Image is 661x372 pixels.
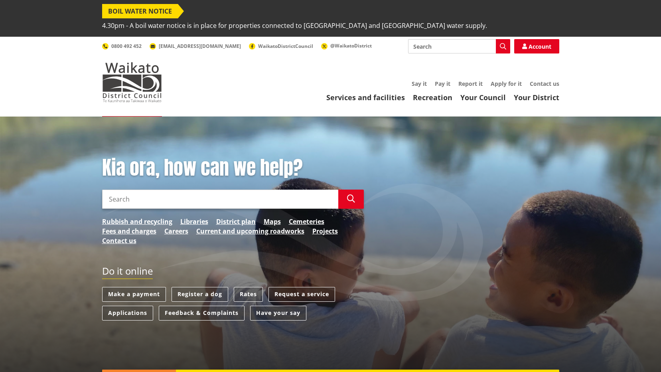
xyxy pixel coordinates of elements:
[102,236,136,245] a: Contact us
[312,226,338,236] a: Projects
[289,217,324,226] a: Cemeteries
[102,18,487,33] span: 4.30pm - A boil water notice is in place for properties connected to [GEOGRAPHIC_DATA] and [GEOGR...
[102,43,142,49] a: 0800 492 452
[164,226,188,236] a: Careers
[458,80,483,87] a: Report it
[326,93,405,102] a: Services and facilities
[102,217,172,226] a: Rubbish and recycling
[491,80,522,87] a: Apply for it
[102,62,162,102] img: Waikato District Council - Te Kaunihera aa Takiwaa o Waikato
[216,217,256,226] a: District plan
[102,265,153,279] h2: Do it online
[408,39,510,53] input: Search input
[111,43,142,49] span: 0800 492 452
[102,4,178,18] span: BOIL WATER NOTICE
[514,39,559,53] a: Account
[196,226,304,236] a: Current and upcoming roadworks
[234,287,263,302] a: Rates
[412,80,427,87] a: Say it
[172,287,228,302] a: Register a dog
[264,217,281,226] a: Maps
[514,93,559,102] a: Your District
[249,43,313,49] a: WaikatoDistrictCouncil
[330,42,372,49] span: @WaikatoDistrict
[150,43,241,49] a: [EMAIL_ADDRESS][DOMAIN_NAME]
[413,93,452,102] a: Recreation
[102,226,156,236] a: Fees and charges
[180,217,208,226] a: Libraries
[159,43,241,49] span: [EMAIL_ADDRESS][DOMAIN_NAME]
[159,306,245,321] a: Feedback & Complaints
[435,80,450,87] a: Pay it
[102,156,364,180] h1: Kia ora, how can we help?
[460,93,506,102] a: Your Council
[102,287,166,302] a: Make a payment
[258,43,313,49] span: WaikatoDistrictCouncil
[530,80,559,87] a: Contact us
[250,306,306,321] a: Have your say
[268,287,335,302] a: Request a service
[102,306,153,321] a: Applications
[321,42,372,49] a: @WaikatoDistrict
[102,190,338,209] input: Search input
